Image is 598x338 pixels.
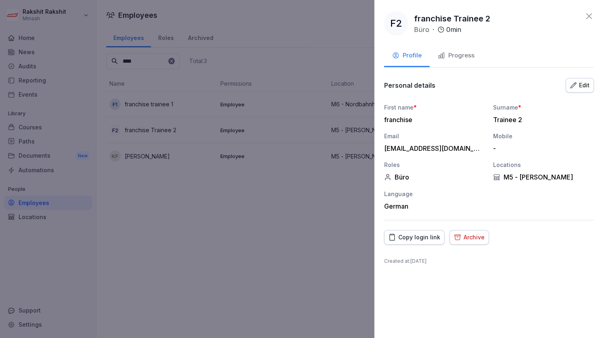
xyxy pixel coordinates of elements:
button: Copy login link [384,230,445,245]
div: Progress [438,51,475,60]
div: Mobile [493,132,594,140]
div: franchise [384,116,481,124]
p: Personal details [384,81,435,89]
div: M5 - [PERSON_NAME] [493,173,594,181]
div: Profile [392,51,422,60]
div: - [493,144,590,152]
p: 0 min [446,25,461,34]
div: · [414,25,461,34]
button: Archive [450,230,489,245]
div: Surname [493,103,594,112]
div: Archive [454,233,485,242]
div: Büro [384,173,485,181]
div: Roles [384,161,485,169]
div: Locations [493,161,594,169]
div: First name [384,103,485,112]
div: [EMAIL_ADDRESS][DOMAIN_NAME] [384,144,481,152]
p: franchise Trainee 2 [414,13,490,25]
button: Edit [566,78,594,93]
div: German [384,202,485,210]
button: Profile [384,45,430,67]
div: f2 [384,11,408,36]
div: Language [384,190,485,198]
div: Trainee 2 [493,116,590,124]
p: Büro [414,25,429,34]
div: Email [384,132,485,140]
button: Progress [430,45,483,67]
p: Created at : [DATE] [384,258,594,265]
div: Copy login link [389,233,440,242]
div: Edit [570,81,590,90]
